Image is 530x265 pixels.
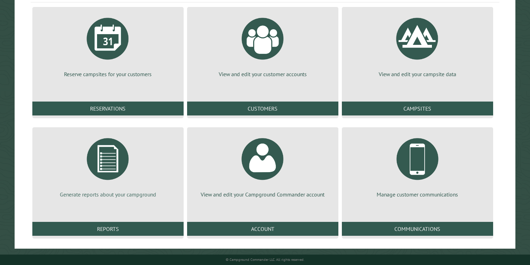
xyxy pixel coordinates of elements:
[41,191,175,198] p: Generate reports about your campground
[226,257,304,262] small: © Campground Commander LLC. All rights reserved.
[32,222,184,236] a: Reports
[195,191,330,198] p: View and edit your Campground Commander account
[41,133,175,198] a: Generate reports about your campground
[195,133,330,198] a: View and edit your Campground Commander account
[41,70,175,78] p: Reserve campsites for your customers
[41,13,175,78] a: Reserve campsites for your customers
[187,222,338,236] a: Account
[350,191,485,198] p: Manage customer communications
[32,102,184,115] a: Reservations
[350,13,485,78] a: View and edit your campsite data
[342,102,493,115] a: Campsites
[187,102,338,115] a: Customers
[195,70,330,78] p: View and edit your customer accounts
[195,13,330,78] a: View and edit your customer accounts
[350,133,485,198] a: Manage customer communications
[342,222,493,236] a: Communications
[350,70,485,78] p: View and edit your campsite data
